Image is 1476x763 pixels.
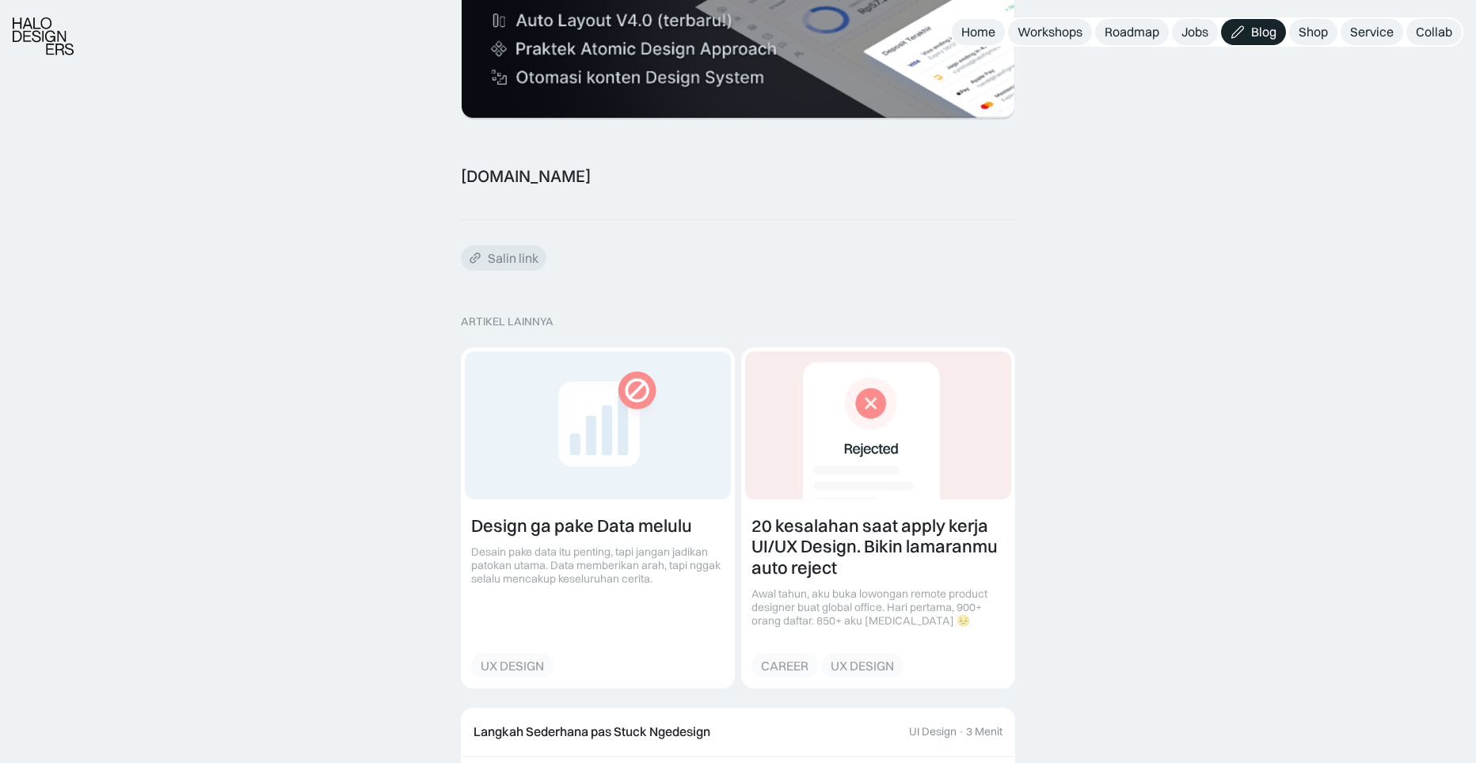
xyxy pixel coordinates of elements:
[1095,19,1169,45] a: Roadmap
[961,24,995,40] div: Home
[1416,24,1452,40] div: Collab
[461,167,591,186] a: [DOMAIN_NAME]
[1221,19,1286,45] a: Blog
[1172,19,1218,45] a: Jobs
[966,725,1002,738] div: 3 Menit
[952,19,1005,45] a: Home
[1406,19,1462,45] a: Collab
[958,725,964,738] div: ·
[1341,19,1403,45] a: Service
[1251,24,1276,40] div: Blog
[1008,19,1092,45] a: Workshops
[1181,24,1208,40] div: Jobs
[909,725,957,738] div: UI Design
[474,723,710,740] div: Langkah Sederhana pas Stuck Ngedesign
[1289,19,1337,45] a: Shop
[461,708,1015,757] a: Langkah Sederhana pas Stuck NgedesignUI Design·3 Menit
[1105,24,1159,40] div: Roadmap
[1018,24,1082,40] div: Workshops
[461,315,1015,328] div: ARTIKEL LAINNYA
[1350,24,1394,40] div: Service
[1299,24,1328,40] div: Shop
[488,250,538,267] div: Salin link
[461,128,1015,151] p: ‍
